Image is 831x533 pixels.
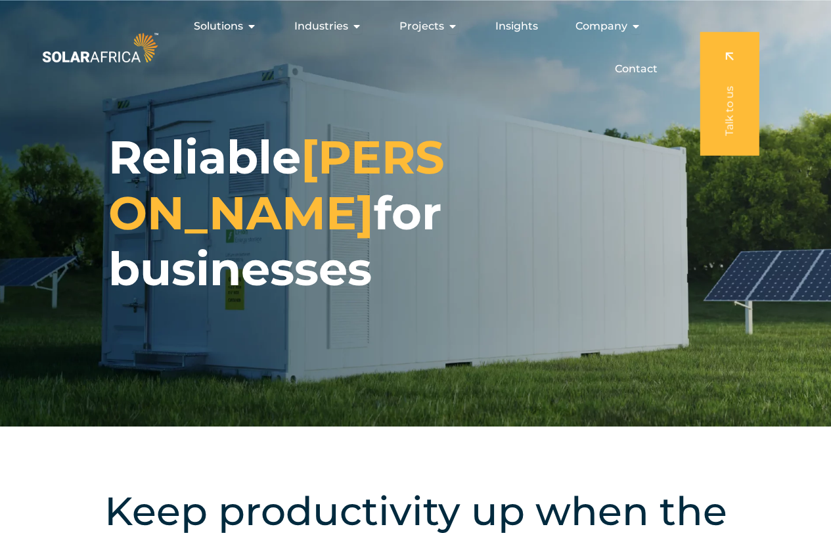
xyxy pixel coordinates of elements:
[108,129,445,241] span: [PERSON_NAME]
[294,18,348,34] span: Industries
[161,13,668,82] nav: Menu
[399,18,444,34] span: Projects
[108,129,470,297] h1: Reliable for businesses
[575,18,627,34] span: Company
[615,61,658,77] a: Contact
[194,18,243,34] span: Solutions
[495,18,538,34] a: Insights
[161,13,668,82] div: Menu Toggle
